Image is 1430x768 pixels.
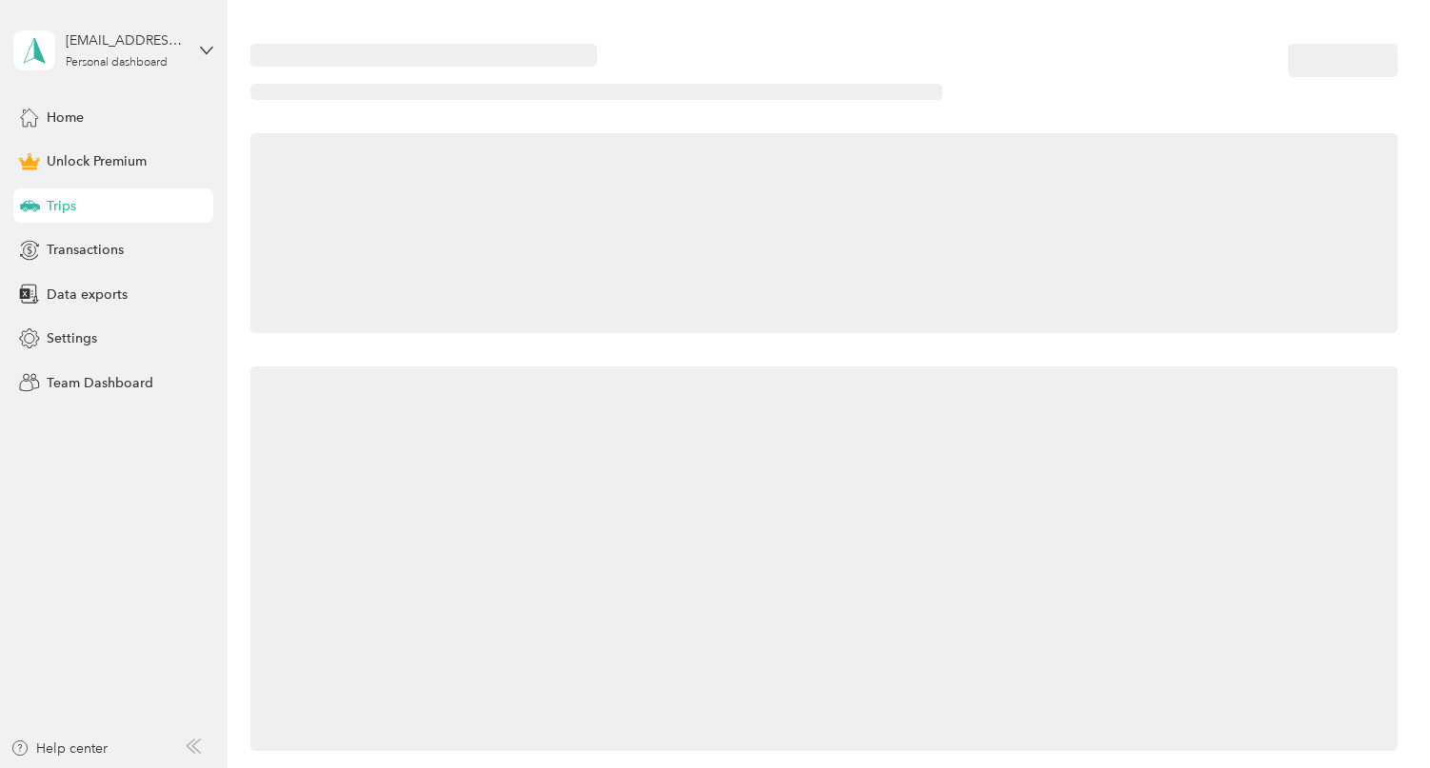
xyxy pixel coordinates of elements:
span: Home [47,108,84,128]
div: Personal dashboard [66,57,168,69]
span: Data exports [47,285,128,305]
span: Trips [47,196,76,216]
span: Settings [47,328,97,348]
iframe: Everlance-gr Chat Button Frame [1323,661,1430,768]
span: Team Dashboard [47,373,153,393]
span: Transactions [47,240,124,260]
button: Help center [10,738,108,758]
span: Unlock Premium [47,151,147,171]
div: [EMAIL_ADDRESS][DOMAIN_NAME] [66,30,185,50]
